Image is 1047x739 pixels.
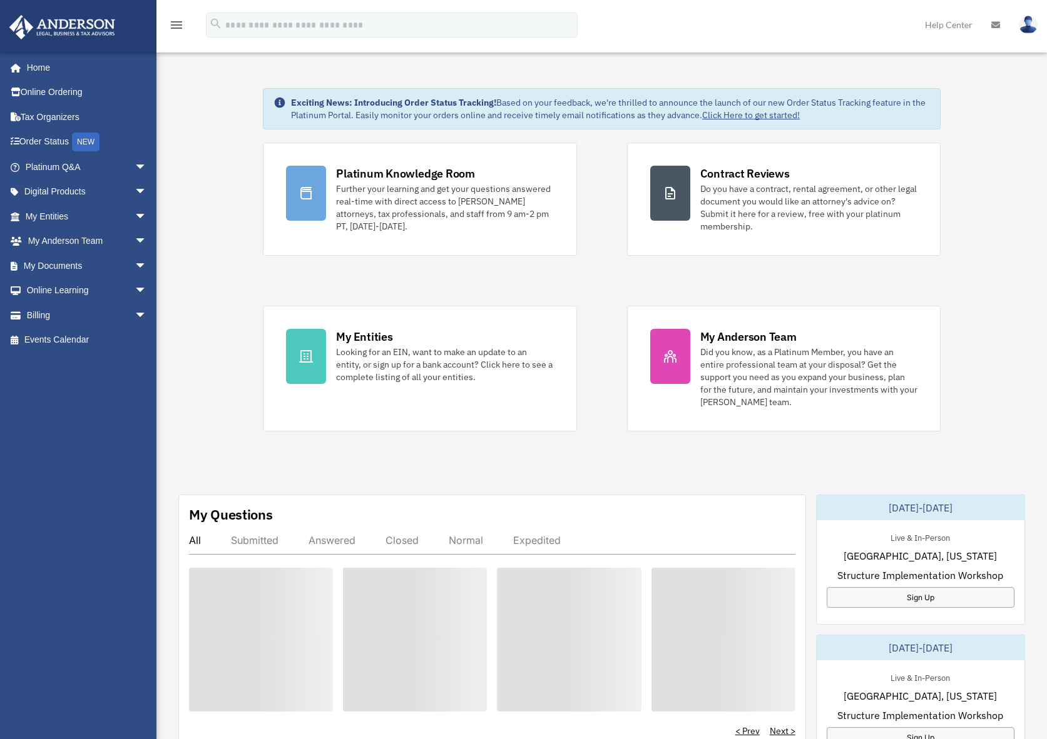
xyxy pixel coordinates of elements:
span: Structure Implementation Workshop [837,708,1003,723]
span: arrow_drop_down [135,303,160,328]
div: My Anderson Team [700,329,797,344]
span: [GEOGRAPHIC_DATA], [US_STATE] [844,688,997,703]
span: arrow_drop_down [135,179,160,205]
span: arrow_drop_down [135,204,160,229]
a: menu [169,22,184,33]
img: User Pic [1019,16,1038,34]
i: menu [169,18,184,33]
a: Home [9,55,160,80]
a: My Entities Looking for an EIN, want to make an update to an entity, or sign up for a bank accoun... [263,306,576,431]
div: Contract Reviews [700,166,790,181]
span: arrow_drop_down [135,229,160,254]
div: Live & In-Person [881,670,960,683]
a: Sign Up [827,587,1014,608]
div: [DATE]-[DATE] [817,635,1024,660]
a: Tax Organizers [9,104,166,129]
a: My Anderson Team Did you know, as a Platinum Member, you have an entire professional team at your... [627,306,941,431]
a: Contract Reviews Do you have a contract, rental agreement, or other legal document you would like... [627,143,941,256]
div: Platinum Knowledge Room [336,166,475,181]
a: Platinum Knowledge Room Further your learning and get your questions answered real-time with dire... [263,143,576,256]
div: Expedited [513,534,561,546]
a: Order StatusNEW [9,129,166,155]
a: Next > [770,725,795,737]
img: Anderson Advisors Platinum Portal [6,15,119,39]
a: Click Here to get started! [702,109,800,121]
span: Structure Implementation Workshop [837,568,1003,583]
a: Online Learningarrow_drop_down [9,278,166,303]
div: Looking for an EIN, want to make an update to an entity, or sign up for a bank account? Click her... [336,346,553,383]
span: [GEOGRAPHIC_DATA], [US_STATE] [844,548,997,563]
div: Based on your feedback, we're thrilled to announce the launch of our new Order Status Tracking fe... [291,96,929,121]
a: My Anderson Teamarrow_drop_down [9,229,166,254]
div: Live & In-Person [881,530,960,543]
a: < Prev [735,725,760,737]
a: Digital Productsarrow_drop_down [9,179,166,204]
div: Do you have a contract, rental agreement, or other legal document you would like an attorney's ad... [700,183,917,233]
div: Did you know, as a Platinum Member, you have an entire professional team at your disposal? Get th... [700,346,917,408]
div: Further your learning and get your questions answered real-time with direct access to [PERSON_NAM... [336,183,553,233]
span: arrow_drop_down [135,154,160,180]
a: Events Calendar [9,328,166,353]
a: My Documentsarrow_drop_down [9,253,166,278]
div: Closed [386,534,419,546]
div: Answered [309,534,355,546]
a: Billingarrow_drop_down [9,303,166,328]
div: All [189,534,201,546]
div: NEW [72,133,100,151]
a: Platinum Q&Aarrow_drop_down [9,154,166,179]
i: search [209,17,223,31]
a: Online Ordering [9,80,166,105]
div: My Entities [336,329,392,344]
span: arrow_drop_down [135,278,160,304]
div: Submitted [231,534,278,546]
div: Normal [449,534,483,546]
div: My Questions [189,505,273,524]
span: arrow_drop_down [135,253,160,279]
a: My Entitiesarrow_drop_down [9,204,166,229]
strong: Exciting News: Introducing Order Status Tracking! [291,97,496,108]
div: [DATE]-[DATE] [817,495,1024,520]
